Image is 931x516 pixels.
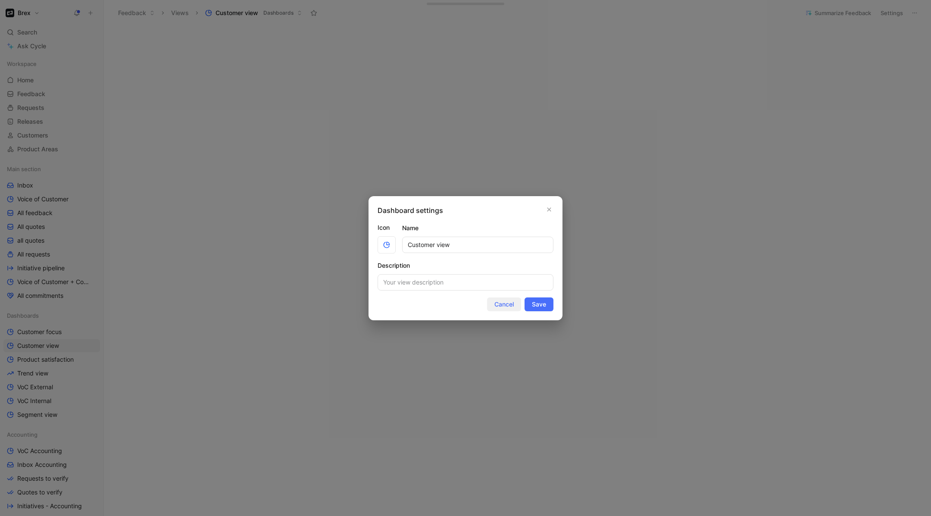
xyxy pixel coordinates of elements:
[378,274,553,291] input: Your view description
[402,223,419,233] h2: Name
[378,260,410,271] h2: Description
[487,297,521,311] button: Cancel
[532,299,546,310] span: Save
[525,297,553,311] button: Save
[402,237,553,253] input: Your view name
[494,299,514,310] span: Cancel
[378,205,443,216] h2: Dashboard settings
[378,222,396,233] label: Icon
